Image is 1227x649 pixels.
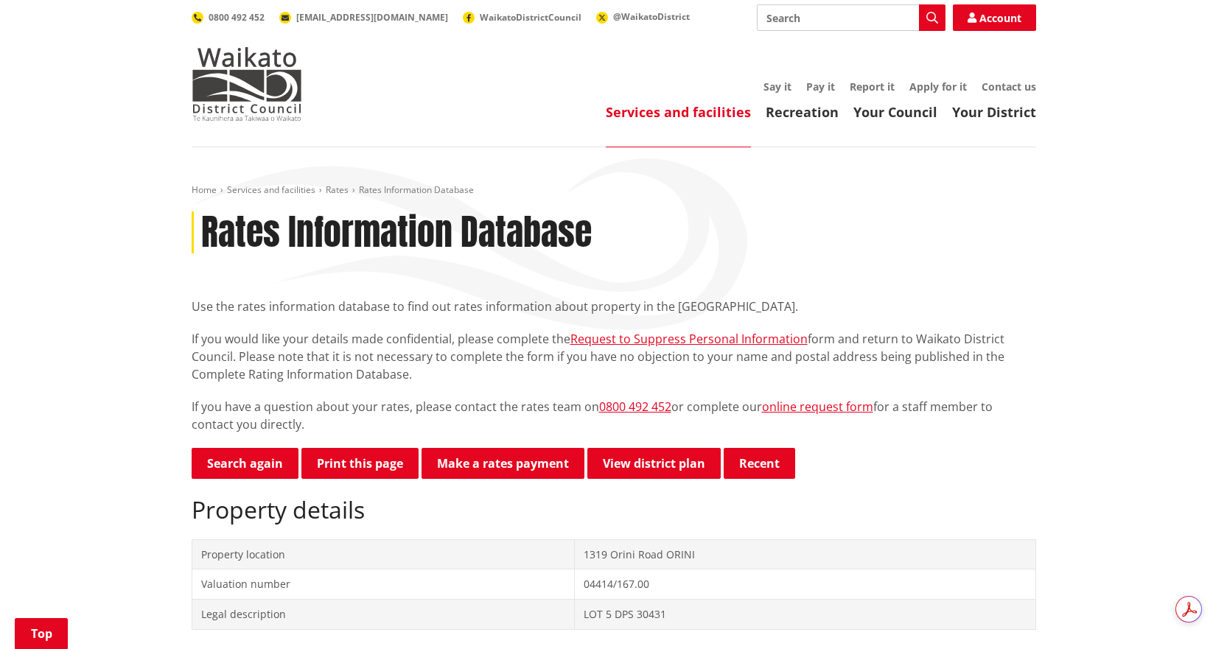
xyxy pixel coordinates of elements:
[209,11,265,24] span: 0800 492 452
[192,569,574,600] td: Valuation number
[762,399,873,415] a: online request form
[192,47,302,121] img: Waikato District Council - Te Kaunihera aa Takiwaa o Waikato
[192,184,1036,197] nav: breadcrumb
[359,183,474,196] span: Rates Information Database
[422,448,584,479] a: Make a rates payment
[757,4,945,31] input: Search input
[192,183,217,196] a: Home
[227,183,315,196] a: Services and facilities
[574,599,1035,629] td: LOT 5 DPS 30431
[952,103,1036,121] a: Your District
[766,103,839,121] a: Recreation
[574,569,1035,600] td: 04414/167.00
[599,399,671,415] a: 0800 492 452
[326,183,349,196] a: Rates
[606,103,751,121] a: Services and facilities
[192,496,1036,524] h2: Property details
[806,80,835,94] a: Pay it
[953,4,1036,31] a: Account
[853,103,937,121] a: Your Council
[192,330,1036,383] p: If you would like your details made confidential, please complete the form and return to Waikato ...
[296,11,448,24] span: [EMAIL_ADDRESS][DOMAIN_NAME]
[570,331,808,347] a: Request to Suppress Personal Information
[596,10,690,23] a: @WaikatoDistrict
[192,448,298,479] a: Search again
[724,448,795,479] button: Recent
[201,211,592,254] h1: Rates Information Database
[763,80,791,94] a: Say it
[192,599,574,629] td: Legal description
[613,10,690,23] span: @WaikatoDistrict
[192,539,574,569] td: Property location
[587,448,721,479] a: View district plan
[301,448,419,479] button: Print this page
[1159,587,1212,640] iframe: Messenger Launcher
[192,11,265,24] a: 0800 492 452
[15,618,68,649] a: Top
[850,80,895,94] a: Report it
[463,11,581,24] a: WaikatoDistrictCouncil
[982,80,1036,94] a: Contact us
[192,298,1036,315] p: Use the rates information database to find out rates information about property in the [GEOGRAPHI...
[909,80,967,94] a: Apply for it
[574,539,1035,569] td: 1319 Orini Road ORINI
[192,398,1036,433] p: If you have a question about your rates, please contact the rates team on or complete our for a s...
[279,11,448,24] a: [EMAIL_ADDRESS][DOMAIN_NAME]
[480,11,581,24] span: WaikatoDistrictCouncil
